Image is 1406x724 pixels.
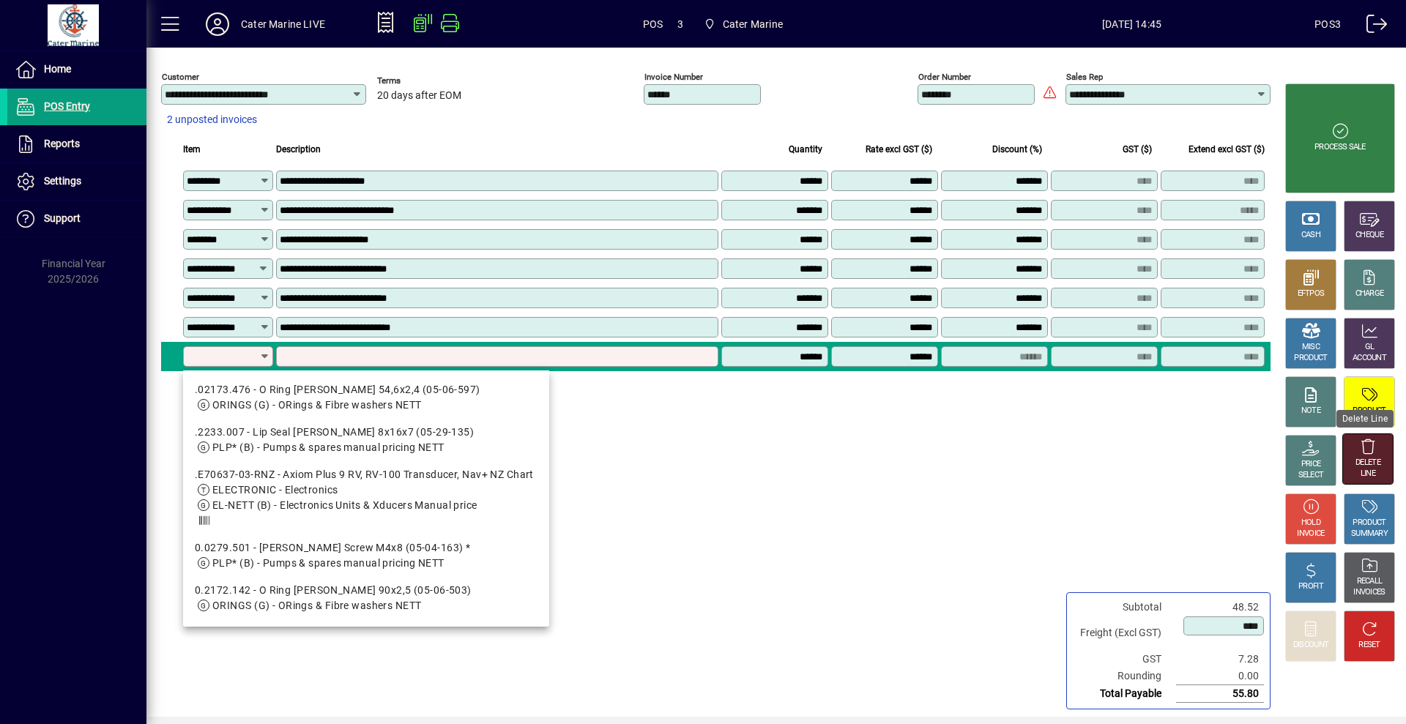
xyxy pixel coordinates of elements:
[7,51,146,88] a: Home
[1073,668,1176,685] td: Rounding
[1298,581,1323,592] div: PROFIT
[1073,616,1176,651] td: Freight (Excl GST)
[1301,518,1320,529] div: HOLD
[212,441,445,453] span: PLP* (B) - Pumps & spares manual pricing NETT
[1361,469,1375,479] div: LINE
[194,11,241,37] button: Profile
[698,11,789,37] span: Cater Marine
[1189,141,1265,157] span: Extend excl GST ($)
[1176,685,1264,703] td: 55.80
[992,141,1042,157] span: Discount (%)
[44,212,81,224] span: Support
[183,419,549,461] mat-option: .2233.007 - Lip Seal Johnson 8x16x7 (05-29-135)
[183,461,549,534] mat-option: .E70637-03-RNZ - Axiom Plus 9 RV, RV-100 Transducer, Nav+ NZ Chart
[183,577,549,619] mat-option: 0.2172.142 - O Ring Johnson 90x2,5 (05-06-503)
[1336,410,1394,428] div: Delete Line
[183,376,549,419] mat-option: .02173.476 - O Ring Johnson 54,6x2,4 (05-06-597)
[1355,230,1383,241] div: CHEQUE
[643,12,663,36] span: POS
[1066,72,1103,82] mat-label: Sales rep
[212,499,477,511] span: EL-NETT (B) - Electronics Units & Xducers Manual price
[949,12,1314,36] span: [DATE] 14:45
[377,90,461,102] span: 20 days after EOM
[183,619,549,662] mat-option: 0.2230.015 - Johnson V-ring (05-19-503
[195,583,538,598] div: 0.2172.142 - O Ring [PERSON_NAME] 90x2,5 (05-06-503)
[1351,529,1388,540] div: SUMMARY
[1176,651,1264,668] td: 7.28
[183,534,549,577] mat-option: 0.0279.501 - Johnson Screw M4x8 (05-04-163) *
[195,382,538,398] div: .02173.476 - O Ring [PERSON_NAME] 54,6x2,4 (05-06-597)
[677,12,683,36] span: 3
[1294,353,1327,364] div: PRODUCT
[1297,529,1324,540] div: INVOICE
[276,141,321,157] span: Description
[44,100,90,112] span: POS Entry
[195,425,538,440] div: .2233.007 - Lip Seal [PERSON_NAME] 8x16x7 (05-29-135)
[162,72,199,82] mat-label: Customer
[1073,685,1176,703] td: Total Payable
[212,600,422,611] span: ORINGS (G) - ORings & Fibre washers NETT
[377,76,465,86] span: Terms
[1073,599,1176,616] td: Subtotal
[1355,3,1388,51] a: Logout
[183,141,201,157] span: Item
[1301,459,1321,470] div: PRICE
[1298,288,1325,299] div: EFTPOS
[1293,640,1328,651] div: DISCOUNT
[1314,142,1366,153] div: PROCESS SALE
[7,163,146,200] a: Settings
[44,63,71,75] span: Home
[195,625,538,641] div: 0.2230.015 - [PERSON_NAME] V-ring ([PHONE_NUMBER]
[1355,458,1380,469] div: DELETE
[7,126,146,163] a: Reports
[1357,576,1383,587] div: RECALL
[1358,640,1380,651] div: RESET
[161,107,263,133] button: 2 unposted invoices
[918,72,971,82] mat-label: Order number
[866,141,932,157] span: Rate excl GST ($)
[1298,470,1324,481] div: SELECT
[1365,342,1375,353] div: GL
[195,540,538,556] div: 0.0279.501 - [PERSON_NAME] Screw M4x8 (05-04-163) *
[1073,651,1176,668] td: GST
[1355,288,1384,299] div: CHARGE
[1353,587,1385,598] div: INVOICES
[195,467,538,482] div: .E70637-03-RNZ - Axiom Plus 9 RV, RV-100 Transducer, Nav+ NZ Chart
[1301,406,1320,417] div: NOTE
[44,138,80,149] span: Reports
[1123,141,1152,157] span: GST ($)
[44,175,81,187] span: Settings
[212,484,338,496] span: ELECTRONIC - Electronics
[1176,668,1264,685] td: 0.00
[1314,12,1341,36] div: POS3
[1302,342,1320,353] div: MISC
[1353,406,1385,417] div: PRODUCT
[1353,353,1386,364] div: ACCOUNT
[7,201,146,237] a: Support
[241,12,325,36] div: Cater Marine LIVE
[723,12,783,36] span: Cater Marine
[212,557,445,569] span: PLP* (B) - Pumps & spares manual pricing NETT
[167,112,257,127] span: 2 unposted invoices
[1176,599,1264,616] td: 48.52
[1301,230,1320,241] div: CASH
[1353,518,1385,529] div: PRODUCT
[644,72,703,82] mat-label: Invoice number
[212,399,422,411] span: ORINGS (G) - ORings & Fibre washers NETT
[789,141,822,157] span: Quantity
